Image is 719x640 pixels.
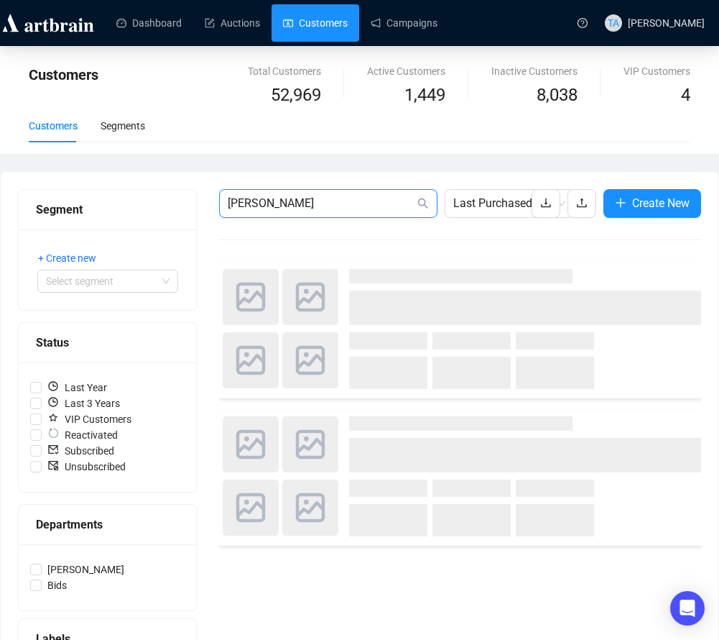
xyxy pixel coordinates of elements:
[248,63,321,79] div: Total Customers
[453,190,565,217] span: Last Purchased
[282,332,338,388] img: photo.svg
[36,334,180,352] div: Status
[628,17,705,29] span: [PERSON_NAME]
[38,250,96,266] span: + Create new
[42,577,73,593] span: Bids
[42,562,130,577] span: [PERSON_NAME]
[491,63,577,79] div: Inactive Customers
[228,195,414,212] input: Search Customer...
[283,4,348,42] a: Customers
[371,4,437,42] a: Campaigns
[36,516,180,534] div: Departments
[116,4,182,42] a: Dashboard
[367,63,445,79] div: Active Customers
[603,189,701,218] button: Create New
[681,85,690,105] span: 4
[577,18,588,28] span: question-circle
[282,480,338,536] img: photo.svg
[404,82,445,109] span: 1,449
[615,197,626,209] span: plus
[271,82,321,109] span: 52,969
[223,480,279,536] img: photo.svg
[417,198,429,209] span: search
[42,380,113,396] span: Last Year
[540,197,552,209] span: download
[223,416,279,472] img: photo.svg
[632,194,690,212] span: Create New
[223,332,279,388] img: photo.svg
[282,416,338,472] img: photo.svg
[205,4,260,42] a: Auctions
[576,197,588,209] span: upload
[37,247,108,270] button: + Create new
[29,66,98,83] span: Customers
[670,591,705,626] div: Open Intercom Messenger
[36,201,180,219] div: Segment
[42,396,126,411] span: Last 3 Years
[608,15,619,31] span: TA
[29,118,78,134] div: Customers
[537,82,577,109] span: 8,038
[282,269,338,325] img: photo.svg
[223,269,279,325] img: photo.svg
[623,63,690,79] div: VIP Customers
[42,427,124,443] span: Reactivated
[42,459,131,475] span: Unsubscribed
[42,443,120,459] span: Subscribed
[42,411,137,427] span: VIP Customers
[101,118,145,134] div: Segments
